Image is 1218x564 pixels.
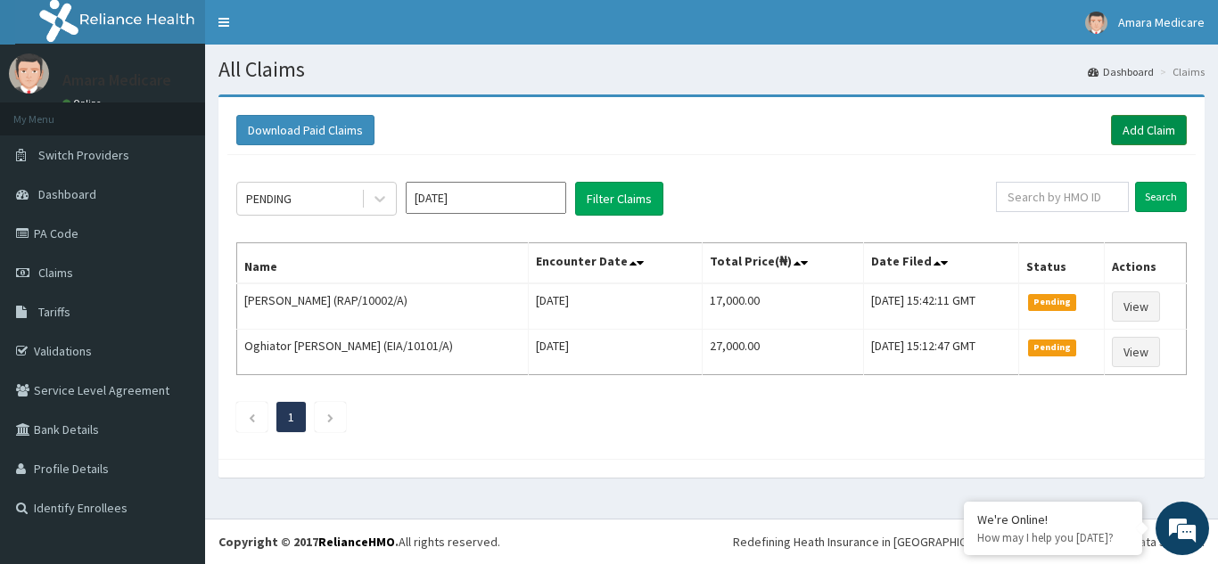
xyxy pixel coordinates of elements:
td: [DATE] [528,330,702,375]
span: We're online! [103,168,246,348]
a: Add Claim [1111,115,1187,145]
div: We're Online! [977,511,1129,527]
td: [PERSON_NAME] (RAP/10002/A) [237,283,529,330]
input: Search by HMO ID [996,182,1129,212]
button: Filter Claims [575,182,663,216]
span: Dashboard [38,186,96,202]
span: Amara Medicare [1118,14,1205,30]
td: [DATE] [528,283,702,330]
a: Page 1 is your current page [288,409,294,425]
div: Redefining Heath Insurance in [GEOGRAPHIC_DATA] using Telemedicine and Data Science! [733,533,1205,551]
p: How may I help you today? [977,530,1129,545]
th: Actions [1104,243,1186,284]
td: [DATE] 15:42:11 GMT [863,283,1018,330]
img: User Image [1085,12,1107,34]
span: Claims [38,265,73,281]
span: Pending [1028,339,1077,356]
button: Download Paid Claims [236,115,374,145]
a: RelianceHMO [318,534,395,550]
a: Previous page [248,409,256,425]
input: Search [1135,182,1187,212]
img: d_794563401_company_1708531726252_794563401 [33,89,72,134]
th: Status [1018,243,1104,284]
td: Oghiator [PERSON_NAME] (EIA/10101/A) [237,330,529,375]
span: Tariffs [38,304,70,320]
div: PENDING [246,190,292,208]
td: 17,000.00 [702,283,863,330]
div: Chat with us now [93,100,300,123]
th: Name [237,243,529,284]
img: User Image [9,53,49,94]
li: Claims [1156,64,1205,79]
th: Total Price(₦) [702,243,863,284]
textarea: Type your message and hit 'Enter' [9,375,340,437]
td: 27,000.00 [702,330,863,375]
footer: All rights reserved. [205,519,1218,564]
h1: All Claims [218,58,1205,81]
div: Minimize live chat window [292,9,335,52]
th: Date Filed [863,243,1018,284]
a: View [1112,291,1160,322]
th: Encounter Date [528,243,702,284]
p: Amara Medicare [62,72,171,88]
a: Dashboard [1088,64,1154,79]
input: Select Month and Year [406,182,566,214]
a: Next page [326,409,334,425]
span: Switch Providers [38,147,129,163]
a: View [1112,337,1160,367]
span: Pending [1028,294,1077,310]
td: [DATE] 15:12:47 GMT [863,330,1018,375]
strong: Copyright © 2017 . [218,534,399,550]
a: Online [62,97,105,110]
